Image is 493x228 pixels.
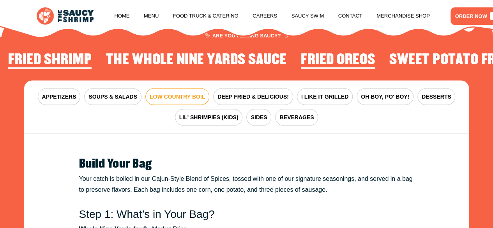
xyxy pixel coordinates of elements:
[114,1,129,31] a: Home
[217,93,289,101] span: DEEP FRIED & DELICIOUS!
[38,88,81,105] button: APPETIZERS
[88,93,137,101] span: SOUPS & SALADS
[8,52,92,70] li: 1 of 4
[338,1,362,31] a: Contact
[361,93,409,101] span: OH BOY, PO' BOY!
[144,1,159,31] a: Menu
[150,93,205,101] span: LOW COUNTRY BOIL
[301,52,375,70] li: 3 of 4
[253,1,277,31] a: Careers
[301,93,348,101] span: I LIKE IT GRILLED
[213,88,293,105] button: DEEP FRIED & DELICIOUS!
[292,1,324,31] a: Saucy Swim
[251,113,267,122] span: SIDES
[79,173,414,195] p: Your catch is boiled in our Cajun-Style Blend of Spices, tossed with one of our signature seasoni...
[297,88,353,105] button: I LIKE IT GRILLED
[106,52,287,68] h2: The Whole Nine Yards Sauce
[37,7,94,25] img: logo
[179,113,239,122] span: LIL' SHRIMPIES (KIDS)
[279,113,314,122] span: BEVERAGES
[79,157,414,171] h2: Build Your Bag
[79,208,414,221] h3: Step 1: What’s in Your Bag?
[106,52,287,70] li: 2 of 4
[175,109,243,126] button: LIL' SHRIMPIES (KIDS)
[246,109,271,126] button: SIDES
[42,93,76,101] span: APPETIZERS
[417,88,455,105] button: DESSERTS
[173,1,239,31] a: Food Truck & Catering
[301,52,375,68] h2: Fried Oreos
[422,93,451,101] span: DESSERTS
[8,52,92,68] h2: Fried Shrimp
[275,109,318,126] button: BEVERAGES
[145,88,209,105] button: LOW COUNTRY BOIL
[376,1,430,31] a: Merchandise Shop
[84,88,141,105] button: SOUPS & SALADS
[357,88,413,105] button: OH BOY, PO' BOY!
